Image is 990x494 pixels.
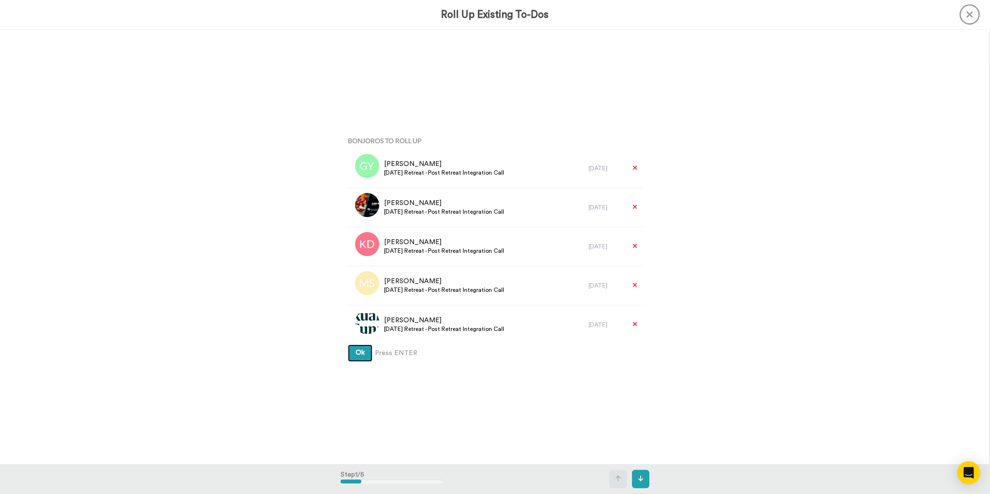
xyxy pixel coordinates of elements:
[384,286,504,294] span: [DATE] Retreat - Post Retreat Integration Call
[384,276,504,286] span: [PERSON_NAME]
[355,310,379,334] img: 85e19a05-c67b-4f2c-956b-59e7b5fbcd1c.png
[384,247,504,255] span: [DATE] Retreat - Post Retreat Integration Call
[348,137,642,144] h4: Bonjoros To Roll Up
[589,204,623,211] div: [DATE]
[384,325,504,333] span: [DATE] Retreat - Post Retreat Integration Call
[384,169,504,177] span: [DATE] Retreat - Post Retreat Integration Call
[355,232,379,256] img: kd.png
[441,9,549,20] h3: Roll Up Existing To-Dos
[957,461,980,484] div: Open Intercom Messenger
[384,159,504,169] span: [PERSON_NAME]
[355,193,379,217] img: b99913ff-41ae-4518-be33-e3e3839399db.jpg
[355,271,379,295] img: ms.png
[589,243,623,250] div: [DATE]
[589,282,623,289] div: [DATE]
[348,344,372,362] button: Ok
[341,465,443,493] div: Step 1 / 5
[384,316,504,325] span: [PERSON_NAME]
[356,349,365,356] span: Ok
[384,237,504,247] span: [PERSON_NAME]
[355,154,379,178] img: gy.png
[375,348,417,358] span: Press ENTER
[589,165,623,172] div: [DATE]
[384,208,504,216] span: [DATE] Retreat - Post Retreat Integration Call
[384,198,504,208] span: [PERSON_NAME]
[589,321,623,329] div: [DATE]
